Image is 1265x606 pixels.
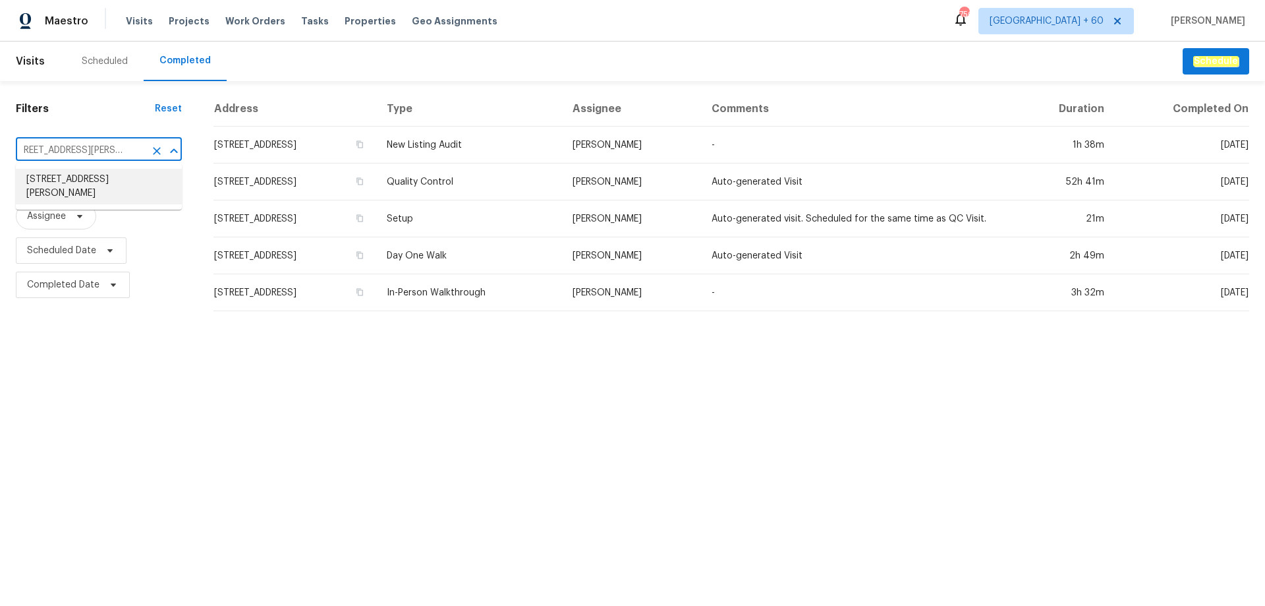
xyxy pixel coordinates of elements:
th: Completed On [1115,92,1249,127]
td: - [701,274,1012,311]
td: [DATE] [1115,164,1249,200]
th: Comments [701,92,1012,127]
span: Tasks [301,16,329,26]
span: Visits [16,47,45,76]
td: 1h 38m [1012,127,1115,164]
th: Duration [1012,92,1115,127]
button: Copy Address [354,175,366,187]
td: 2h 49m [1012,237,1115,274]
td: [STREET_ADDRESS] [213,237,376,274]
button: Close [165,142,183,160]
td: Auto-generated Visit [701,237,1012,274]
td: [STREET_ADDRESS] [213,164,376,200]
button: Copy Address [354,212,366,224]
li: [STREET_ADDRESS][PERSON_NAME] [16,169,182,204]
div: Scheduled [82,55,128,68]
th: Assignee [562,92,702,127]
td: [PERSON_NAME] [562,200,702,237]
em: Schedule [1193,56,1239,67]
td: Setup [376,200,561,237]
div: Completed [159,54,211,67]
td: 52h 41m [1012,164,1115,200]
td: [PERSON_NAME] [562,127,702,164]
span: Work Orders [225,15,285,28]
button: Copy Address [354,249,366,261]
h1: Filters [16,102,155,115]
td: Auto-generated Visit [701,164,1012,200]
div: Reset [155,102,182,115]
td: [STREET_ADDRESS] [213,274,376,311]
td: - [701,127,1012,164]
div: 750 [959,8,969,21]
td: [PERSON_NAME] [562,237,702,274]
span: Maestro [45,15,88,28]
span: [PERSON_NAME] [1166,15,1245,28]
td: [PERSON_NAME] [562,274,702,311]
th: Address [213,92,376,127]
td: [DATE] [1115,200,1249,237]
button: Schedule [1183,48,1249,75]
td: Day One Walk [376,237,561,274]
td: [DATE] [1115,274,1249,311]
td: [DATE] [1115,127,1249,164]
span: Scheduled Date [27,244,96,257]
span: Geo Assignments [412,15,497,28]
span: Projects [169,15,210,28]
span: Visits [126,15,153,28]
td: New Listing Audit [376,127,561,164]
span: Properties [345,15,396,28]
td: [STREET_ADDRESS] [213,127,376,164]
td: 3h 32m [1012,274,1115,311]
span: [GEOGRAPHIC_DATA] + 60 [990,15,1104,28]
td: Auto-generated visit. Scheduled for the same time as QC Visit. [701,200,1012,237]
button: Clear [148,142,166,160]
td: [PERSON_NAME] [562,164,702,200]
input: Search for an address... [16,140,145,161]
td: 21m [1012,200,1115,237]
td: In-Person Walkthrough [376,274,561,311]
button: Copy Address [354,286,366,298]
span: Assignee [27,210,66,223]
button: Copy Address [354,138,366,150]
th: Type [376,92,561,127]
td: Quality Control [376,164,561,200]
span: Completed Date [27,278,99,291]
td: [DATE] [1115,237,1249,274]
td: [STREET_ADDRESS] [213,200,376,237]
